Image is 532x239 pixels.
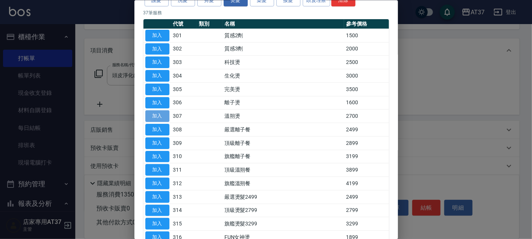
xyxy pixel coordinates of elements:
button: 加入 [145,151,169,162]
td: 1600 [344,96,389,110]
td: 307 [171,109,197,123]
button: 加入 [145,218,169,230]
td: 2799 [344,204,389,217]
button: 加入 [145,83,169,95]
button: 加入 [145,70,169,82]
button: 加入 [145,191,169,202]
td: 314 [171,204,197,217]
button: 加入 [145,124,169,135]
td: 310 [171,150,197,163]
td: 頂級溫朔餐 [223,163,345,177]
button: 加入 [145,56,169,68]
td: 嚴選燙髮2499 [223,190,345,204]
th: 代號 [171,19,197,29]
button: 加入 [145,97,169,108]
button: 加入 [145,178,169,189]
button: 加入 [145,43,169,55]
td: 頂級燙髮2799 [223,204,345,217]
td: 頂級離子餐 [223,136,345,150]
button: 加入 [145,204,169,216]
td: 質感2劑 [223,29,345,42]
td: 3000 [344,69,389,82]
td: 2899 [344,136,389,150]
td: 2700 [344,109,389,123]
td: 313 [171,190,197,204]
td: 溫朔燙 [223,109,345,123]
td: 旗艦燙髮3299 [223,217,345,230]
td: 完美燙 [223,82,345,96]
td: 嚴選離子餐 [223,123,345,136]
td: 309 [171,136,197,150]
td: 2000 [344,42,389,56]
td: 305 [171,82,197,96]
button: 加入 [145,29,169,41]
td: 生化燙 [223,69,345,82]
td: 2499 [344,190,389,204]
td: 311 [171,163,197,177]
td: 302 [171,42,197,56]
td: 2499 [344,123,389,136]
td: 315 [171,217,197,230]
td: 301 [171,29,197,42]
td: 308 [171,123,197,136]
td: 3500 [344,82,389,96]
td: 3199 [344,150,389,163]
p: 37 筆服務 [143,9,389,16]
td: 3299 [344,217,389,230]
td: 離子燙 [223,96,345,110]
td: 質感3劑 [223,42,345,56]
td: 科技燙 [223,55,345,69]
td: 旗艦離子餐 [223,150,345,163]
td: 303 [171,55,197,69]
td: 2500 [344,55,389,69]
th: 參考價格 [344,19,389,29]
td: 312 [171,177,197,190]
td: 3899 [344,163,389,177]
button: 加入 [145,110,169,122]
th: 類別 [197,19,223,29]
button: 加入 [145,164,169,176]
td: 旗艦溫朔餐 [223,177,345,190]
td: 306 [171,96,197,110]
td: 1500 [344,29,389,42]
th: 名稱 [223,19,345,29]
button: 加入 [145,137,169,149]
td: 4199 [344,177,389,190]
td: 304 [171,69,197,82]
